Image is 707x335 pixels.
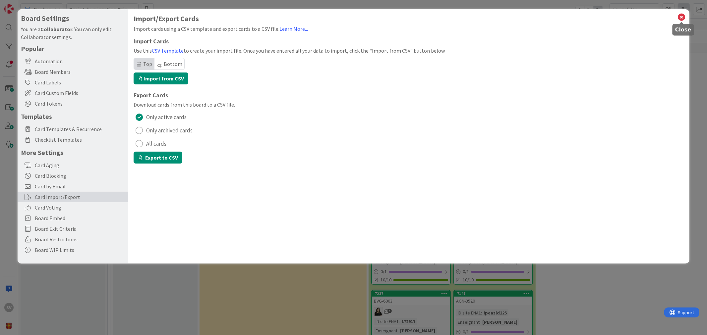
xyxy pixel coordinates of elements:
div: You are a . You can only edit Collaborator settings. [21,25,125,41]
h1: Import Cards [134,38,684,45]
div: Card Labels [18,77,128,88]
div: Automation [18,56,128,67]
span: Top [143,61,152,67]
span: Checklist Templates [35,136,125,144]
span: Card by Email [35,182,125,190]
div: Board WIP Limits [18,245,128,255]
h5: Close [675,26,691,33]
button: All cards [134,138,684,149]
div: Use this to create your import file. Once you have entered all your data to import, click the “Im... [134,47,684,55]
a: Learn More... [279,25,308,32]
b: Collaborator [40,26,72,32]
span: Card Templates & Recurrence [35,125,125,133]
h5: Templates [21,112,125,120]
h1: Export Cards [134,92,684,99]
span: Card Custom Fields [35,89,125,97]
span: Board Exit Criteria [35,225,125,233]
h5: More Settings [21,148,125,157]
span: Bottom [164,61,182,67]
div: Card Aging [18,160,128,170]
h5: Popular [21,44,125,53]
button: Only active cards [134,112,684,122]
div: Card Blocking [18,170,128,181]
span: Only active cards [146,112,187,122]
a: CSV Template [152,47,184,54]
span: Card Voting [35,204,125,212]
label: Import from CSV [134,72,188,84]
h1: Import/Export Cards [134,15,684,23]
div: Card Import/Export [18,192,128,202]
button: Export to CSV [134,152,182,164]
span: Support [14,1,30,9]
div: Import cards using a CSV template and export cards to a CSV file. [134,25,684,33]
span: Board Embed [35,214,125,222]
span: All cards [146,139,166,149]
span: Board Restrictions [35,235,125,243]
span: Card Tokens [35,100,125,108]
div: Download cards from this board to a CSV file. [134,101,684,109]
span: Only archived cards [146,125,193,135]
h4: Board Settings [21,14,125,23]
button: Only archived cards [134,125,684,136]
div: Board Members [18,67,128,77]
